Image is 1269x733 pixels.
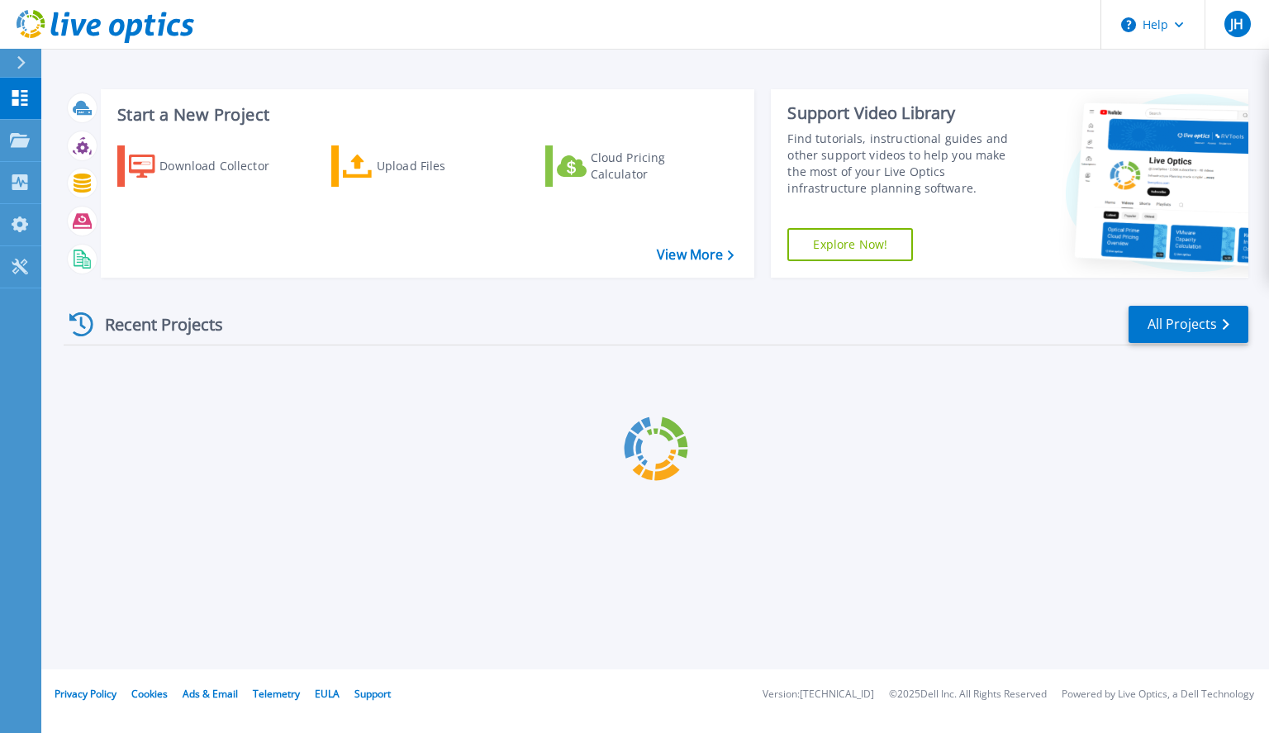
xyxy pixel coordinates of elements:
a: Download Collector [117,145,302,187]
div: Upload Files [377,150,509,183]
div: Download Collector [159,150,292,183]
a: View More [657,247,734,263]
a: Cookies [131,687,168,701]
li: © 2025 Dell Inc. All Rights Reserved [889,689,1047,700]
a: EULA [315,687,340,701]
a: Upload Files [331,145,516,187]
a: Cloud Pricing Calculator [545,145,730,187]
a: Telemetry [253,687,300,701]
div: Cloud Pricing Calculator [591,150,723,183]
div: Find tutorials, instructional guides and other support videos to help you make the most of your L... [787,131,1027,197]
a: Ads & Email [183,687,238,701]
span: JH [1230,17,1243,31]
a: Privacy Policy [55,687,116,701]
li: Version: [TECHNICAL_ID] [763,689,874,700]
a: Explore Now! [787,228,913,261]
li: Powered by Live Optics, a Dell Technology [1062,689,1254,700]
div: Recent Projects [64,304,245,345]
a: All Projects [1129,306,1248,343]
h3: Start a New Project [117,106,734,124]
div: Support Video Library [787,102,1027,124]
a: Support [354,687,391,701]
